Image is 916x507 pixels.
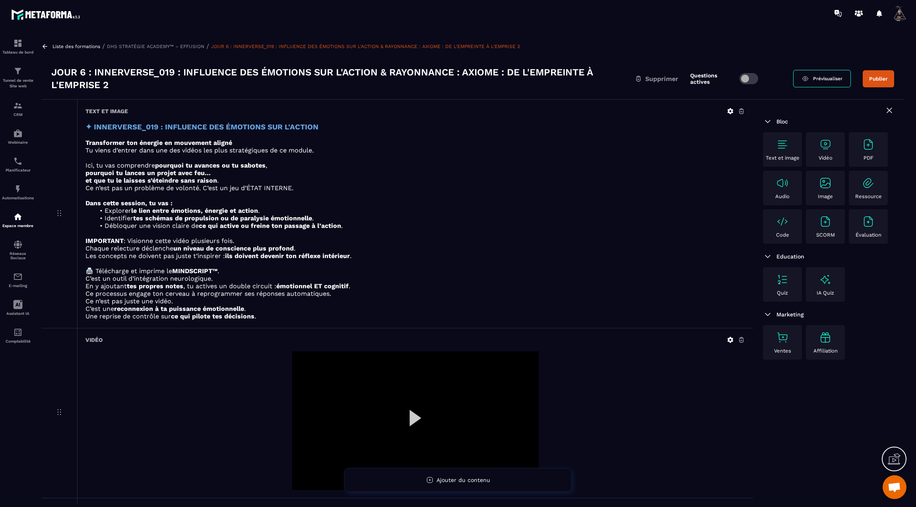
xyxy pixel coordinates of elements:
p: CRM [2,112,34,117]
img: arrow-down [763,310,772,319]
button: Publier [863,70,894,87]
h3: JOUR 6 : INNERVERSE_019 : INFLUENCE DES ÉMOTIONS SUR L'ACTION & RAYONNANCE : AXIOME : DE L'EMPREI... [51,66,635,91]
p: Tunnel de vente Site web [2,78,34,89]
a: automationsautomationsEspace membre [2,206,34,234]
p: Planificateur [2,168,34,172]
p: Vidéo [819,155,833,161]
span: Bloc [776,118,788,125]
span: Prévisualiser [813,76,842,81]
img: automations [13,129,23,138]
p: C’est une . [85,305,745,312]
p: Ce processus engage ton cerveau à reprogrammer ses réponses automatiques. [85,290,745,297]
p: : Visionne cette vidéo plusieurs fois. [85,237,745,245]
a: formationformationTableau de bord [2,33,34,60]
a: DHS STRATÉGIE ACADEMY™ – EFFUSION [107,44,204,49]
span: Education [776,253,804,260]
p: Ressource [855,193,882,199]
span: Marketing [776,311,804,318]
img: social-network [13,240,23,249]
strong: MINDSCRIPT™ [172,267,217,275]
img: text-image [819,273,832,286]
strong: Dans cette session, tu vas : [85,199,173,207]
img: automations [13,184,23,194]
p: Tableau de bord [2,50,34,54]
li: Débloquer une vision claire de . [95,222,745,229]
img: logo [11,7,83,22]
img: scheduler [13,156,23,166]
img: arrow-down [763,117,772,126]
div: Ouvrir le chat [883,475,906,499]
p: Automatisations [2,196,34,200]
img: formation [13,66,23,76]
img: text-image no-wrap [776,215,789,228]
a: formationformationCRM [2,95,34,123]
img: text-image no-wrap [862,138,875,151]
img: text-image [819,331,832,344]
p: Évaluation [856,232,881,238]
p: Chaque relecture déclenche . [85,245,745,252]
span: / [206,42,209,50]
p: Text et image [766,155,800,161]
img: formation [13,101,23,110]
span: Supprimer [645,75,678,83]
a: automationsautomationsWebinaire [2,123,34,150]
a: Liste des formations [52,44,100,49]
p: C’est un outil d’intégration neurologique. [85,275,745,282]
p: Espace membre [2,224,34,228]
strong: un niveau de conscience plus profond [173,245,294,252]
a: Prévisualiser [793,70,851,87]
strong: émotionnel ET cognitif [276,282,349,290]
p: En y ajoutant , tu actives un double circuit : . [85,282,745,290]
img: text-image no-wrap [776,138,789,151]
a: social-networksocial-networkRéseaux Sociaux [2,234,34,266]
p: Une reprise de contrôle sur . [85,312,745,320]
strong: pourquoi tu lances un projet avec feu… [85,169,211,177]
img: text-image no-wrap [819,215,832,228]
strong: reconnexion à ta puissance émotionnelle [114,305,244,312]
p: Assistant IA [2,311,34,316]
p: Webinaire [2,140,34,145]
a: schedulerschedulerPlanificateur [2,150,34,178]
img: email [13,272,23,281]
p: . [85,177,745,184]
p: Ce n’est pas un problème de volonté. C’est un jeu d’ÉTAT INTERNE. [85,184,745,192]
li: Identifier . [95,214,745,222]
p: Affiliation [813,348,838,354]
strong: Transformer ton énergie en mouvement aligné [85,139,232,147]
img: text-image no-wrap [819,177,832,189]
p: IA Quiz [817,290,834,296]
a: formationformationTunnel de vente Site web [2,60,34,95]
img: text-image no-wrap [776,177,789,189]
p: Ce n’est pas juste une vidéo. [85,297,745,305]
strong: ✦ INNERVERSE_019 : INFLUENCE DES ÉMOTIONS SUR L'ACTION [85,123,318,131]
img: accountant [13,328,23,337]
label: Questions actives [690,72,736,85]
p: Image [818,193,833,199]
p: Code [776,232,789,238]
p: Réseaux Sociaux [2,251,34,260]
strong: tes propres notes [127,282,183,290]
strong: pourquoi tu avances ou tu sabotes [155,162,266,169]
p: 🖨️ Télécharge et imprime le . [85,267,745,275]
span: / [102,42,105,50]
a: Assistant IA [2,294,34,322]
img: text-image no-wrap [819,138,832,151]
li: Explorer . [95,207,745,214]
a: accountantaccountantComptabilité [2,322,34,349]
h6: Vidéo [85,337,103,343]
p: Audio [775,193,790,199]
strong: ce qui pilote tes décisions [171,312,254,320]
p: SCORM [816,232,835,238]
p: Ici, tu vas comprendre , [85,162,745,169]
strong: ce qui active ou freine ton passage à l’action [199,222,341,229]
img: text-image no-wrap [862,215,875,228]
p: Comptabilité [2,339,34,343]
strong: et que tu le laisses s’éteindre sans raison [85,177,217,184]
img: text-image no-wrap [776,273,789,286]
a: JOUR 6 : INNERVERSE_019 : INFLUENCE DES ÉMOTIONS SUR L'ACTION & RAYONNANCE : AXIOME : DE L'EMPREI... [211,44,520,49]
p: PDF [864,155,873,161]
a: emailemailE-mailing [2,266,34,294]
p: Ventes [774,348,791,354]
